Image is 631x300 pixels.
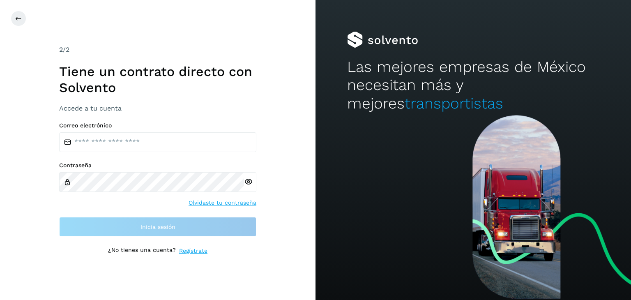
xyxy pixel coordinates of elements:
[189,198,256,207] a: Olvidaste tu contraseña
[59,46,63,53] span: 2
[59,45,256,55] div: /2
[140,224,175,230] span: Inicia sesión
[59,122,256,129] label: Correo electrónico
[405,95,503,112] span: transportistas
[59,162,256,169] label: Contraseña
[59,64,256,95] h1: Tiene un contrato directo con Solvento
[59,104,256,112] h3: Accede a tu cuenta
[179,247,207,255] a: Regístrate
[108,247,176,255] p: ¿No tienes una cuenta?
[347,58,599,113] h2: Las mejores empresas de México necesitan más y mejores
[59,217,256,237] button: Inicia sesión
